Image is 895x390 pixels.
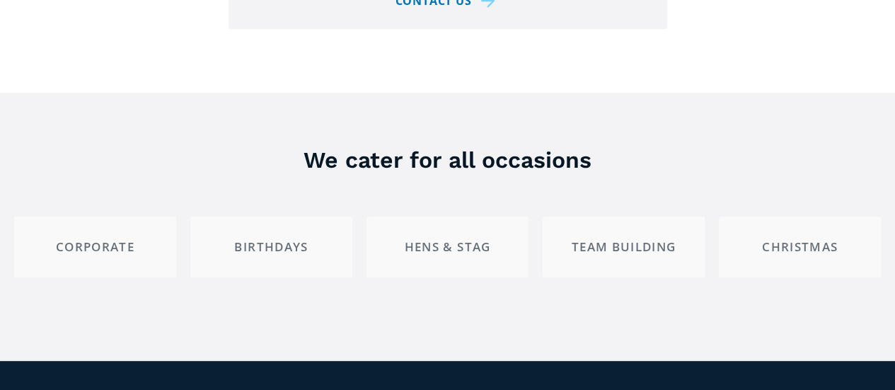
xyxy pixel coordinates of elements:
div: Christmas [731,239,869,255]
div: Team building [555,239,693,255]
div: Hens & Stag [379,239,516,255]
div: Corporate [26,239,164,255]
h3: We cater for all occasions [153,146,742,174]
div: Birthdays [202,239,340,255]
